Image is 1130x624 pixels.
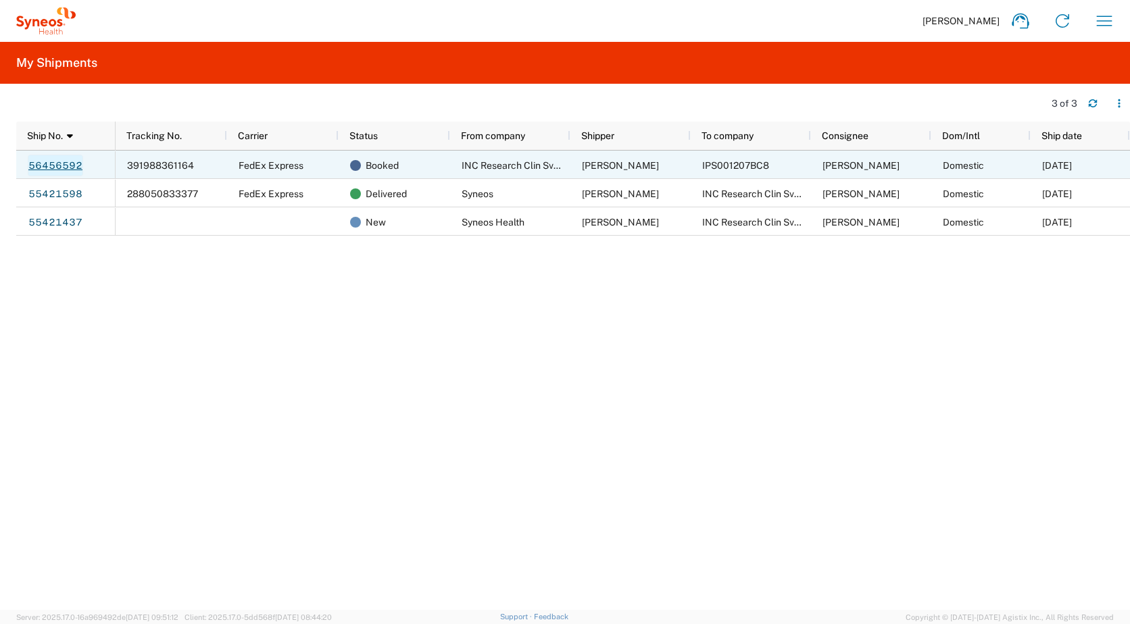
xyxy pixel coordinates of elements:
span: Carrier [238,130,268,141]
span: [DATE] 09:51:12 [126,613,178,621]
span: Ship date [1041,130,1082,141]
span: 391988361164 [127,160,194,171]
span: Mauricio Islas [822,217,900,228]
span: Tracking No. [126,130,182,141]
a: Support [500,613,534,621]
span: Carmen Figueroa [582,160,659,171]
span: Copyright © [DATE]-[DATE] Agistix Inc., All Rights Reserved [906,611,1114,623]
span: 288050833377 [127,188,198,199]
span: Server: 2025.17.0-16a969492de [16,613,178,621]
a: 56456592 [28,155,83,176]
span: FedEx Express [239,160,303,171]
span: To company [702,130,754,141]
span: IPS001207BC8 [702,160,769,171]
span: Dom/Intl [942,130,980,141]
span: 04/29/2025 [1042,188,1072,199]
span: INC Research Clin Svcs Mexico [702,188,903,199]
span: Domestic [943,217,984,228]
span: Domestic [943,160,984,171]
span: [PERSON_NAME] [923,15,1000,27]
span: Delivered [366,180,407,208]
span: 04/28/2025 [1042,217,1072,228]
span: Syneos Health [462,217,524,228]
span: Consignee [822,130,868,141]
div: 3 of 3 [1052,97,1077,109]
span: Client: 2025.17.0-5dd568f [185,613,332,621]
span: Domestic [943,188,984,199]
span: Syneos [462,188,493,199]
span: INC Research Clin Svcs Mexico [702,217,903,228]
span: FedEx Express [239,188,303,199]
span: New [366,208,386,236]
span: Status [349,130,378,141]
span: Mauricio Islas [822,188,900,199]
a: 55421598 [28,183,83,205]
span: Paola Rivera Martinez [582,188,659,199]
span: 08/11/2025 [1042,160,1072,171]
a: 55421437 [28,211,83,233]
span: Paola Rivera Martinez [582,217,659,228]
h2: My Shipments [16,55,97,71]
span: Paola Rivera [822,160,900,171]
span: Booked [366,151,399,180]
span: Shipper [581,130,614,141]
a: Feedback [534,613,568,621]
span: [DATE] 08:44:20 [275,613,332,621]
span: Ship No. [27,130,63,141]
span: From company [461,130,525,141]
span: INC Research Clin Svcs Mexico [462,160,662,171]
